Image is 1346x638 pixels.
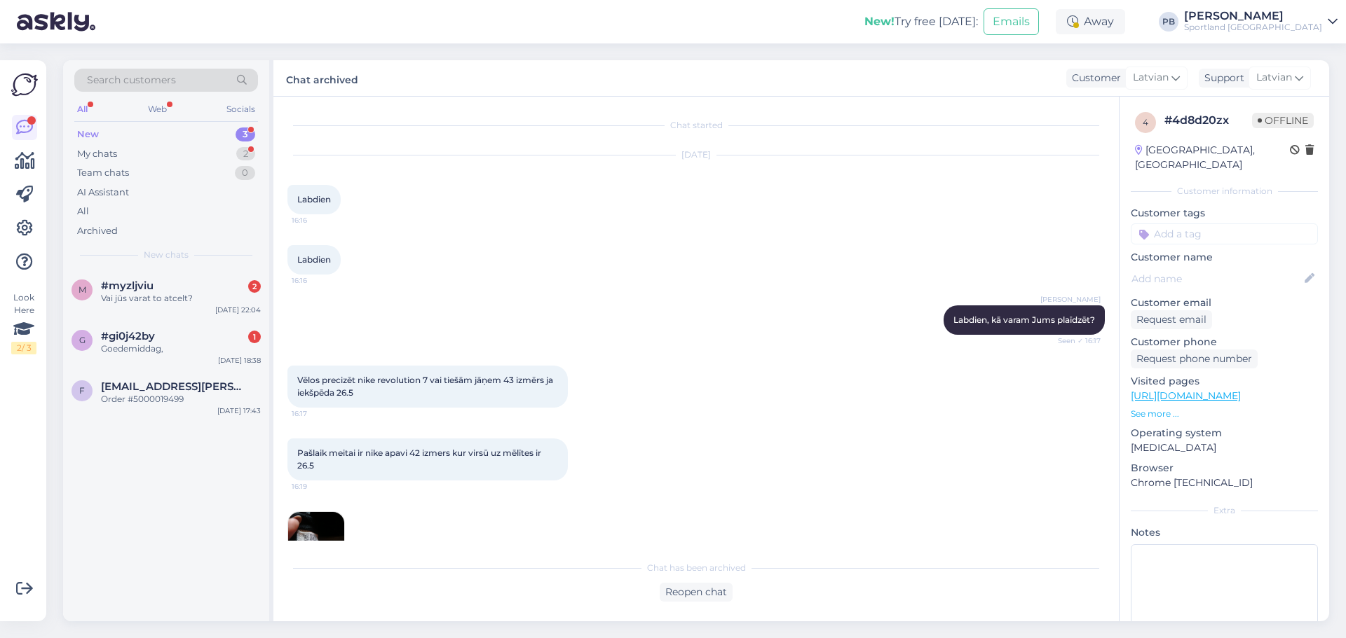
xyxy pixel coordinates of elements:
[1131,476,1318,490] p: Chrome [TECHNICAL_ID]
[647,562,746,574] span: Chat has been archived
[79,385,85,396] span: f
[11,71,38,98] img: Askly Logo
[77,127,99,141] div: New
[101,292,261,305] div: Vai jūs varat to atcelt?
[1040,294,1101,305] span: [PERSON_NAME]
[87,73,176,88] span: Search customers
[248,280,261,293] div: 2
[144,249,189,261] span: New chats
[77,147,117,161] div: My chats
[297,448,543,471] span: Pašlaik meitai ir nike apavi 42 izmers kur virsū uz mēlītes ir 26.5
[1131,185,1318,197] div: Customer information
[1131,374,1318,389] p: Visited pages
[984,8,1039,35] button: Emails
[218,355,261,366] div: [DATE] 18:38
[1131,206,1318,221] p: Customer tags
[287,148,1105,161] div: [DATE]
[1131,349,1258,368] div: Request phone number
[292,481,344,492] span: 16:19
[1133,70,1169,85] span: Latvian
[286,69,358,88] label: Chat archived
[297,254,331,265] span: Labdien
[1131,389,1241,402] a: [URL][DOMAIN_NAME]
[292,408,344,419] span: 16:17
[79,284,86,295] span: m
[953,314,1095,325] span: Labdien, kā varam Jums plaīdzēt?
[11,291,36,354] div: Look Here
[77,204,89,219] div: All
[1131,223,1318,244] input: Add a tag
[1143,117,1148,127] span: 4
[1184,22,1322,33] div: Sportland [GEOGRAPHIC_DATA]
[235,166,255,180] div: 0
[1131,296,1318,310] p: Customer email
[1131,250,1318,265] p: Customer name
[297,375,555,398] span: Vēlos precizēt nike revolution 7 vai tiešām jāņem 43 izmērs ja iekšpēda 26.5
[1131,504,1318,517] div: Extra
[145,100,170,118] div: Web
[77,186,129,200] div: AI Assistant
[236,127,255,141] div: 3
[101,380,247,393] span: friksi.nesterenko@gmail.com
[1056,9,1125,34] div: Away
[1131,441,1318,455] p: [MEDICAL_DATA]
[292,215,344,226] span: 16:16
[1048,335,1101,346] span: Seen ✓ 16:17
[74,100,90,118] div: All
[1131,408,1318,420] p: See more ...
[77,224,118,238] div: Archived
[79,335,86,345] span: g
[660,583,733,602] div: Reopen chat
[1252,113,1314,128] span: Offline
[248,331,261,343] div: 1
[101,342,261,355] div: Goedemiddag,
[864,13,978,30] div: Try free [DATE]:
[287,119,1105,132] div: Chat started
[1184,11,1338,33] a: [PERSON_NAME]Sportland [GEOGRAPHIC_DATA]
[1131,310,1212,329] div: Request email
[1159,12,1178,32] div: PB
[1199,71,1244,85] div: Support
[11,342,36,354] div: 2 / 3
[217,405,261,416] div: [DATE] 17:43
[77,166,129,180] div: Team chats
[1131,335,1318,349] p: Customer phone
[236,147,255,161] div: 2
[1131,525,1318,540] p: Notes
[1066,71,1121,85] div: Customer
[1256,70,1292,85] span: Latvian
[1135,143,1290,172] div: [GEOGRAPHIC_DATA], [GEOGRAPHIC_DATA]
[864,15,895,28] b: New!
[292,275,344,286] span: 16:16
[1131,426,1318,441] p: Operating system
[101,279,154,292] span: #myzljviu
[1131,271,1302,286] input: Add name
[288,512,344,568] img: Attachment
[101,393,261,405] div: Order #5000019499
[1184,11,1322,22] div: [PERSON_NAME]
[215,305,261,315] div: [DATE] 22:04
[101,330,155,342] span: #gi0j42by
[224,100,258,118] div: Socials
[1164,112,1252,129] div: # 4d8d20zx
[1131,461,1318,476] p: Browser
[297,194,331,204] span: Labdien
